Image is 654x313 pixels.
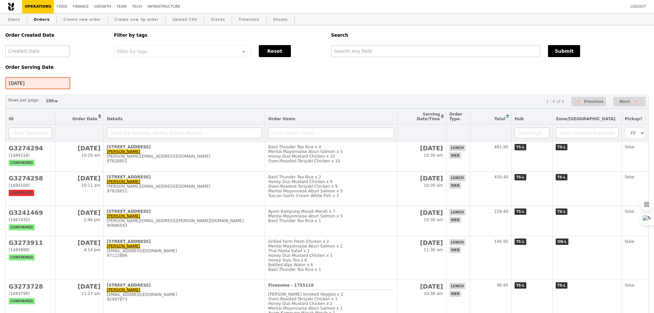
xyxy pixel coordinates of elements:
[401,175,443,182] h2: [DATE]
[619,98,630,106] span: Next
[208,14,228,26] a: Stocks
[107,214,140,218] a: [PERSON_NAME]
[9,254,35,261] span: confirmed
[59,209,100,216] h2: [DATE]
[401,145,443,152] h2: [DATE]
[584,98,604,106] span: Previous
[268,193,394,198] div: Tuscan Garlic Cream White Fish x 3
[107,249,262,253] div: [EMAIL_ADDRESS][DOMAIN_NAME]
[268,253,394,258] div: Honey Duo Mustard Chicken x 1
[268,258,394,263] div: Honey Yuzu Tea x 6
[268,239,394,244] div: Grilled Farm Fresh Chicken x 2
[548,45,580,57] button: Submit
[114,33,323,38] h5: Filter by tags
[5,14,23,26] a: Users
[497,283,508,288] span: 90.95
[556,174,567,180] span: TS-L
[9,217,52,222] div: (1467432)
[449,283,465,289] span: lunch
[9,248,52,252] div: (1483899)
[107,244,140,249] a: [PERSON_NAME]
[107,209,262,214] div: [STREET_ADDRESS]
[31,14,52,26] a: Orders
[107,128,262,138] input: Filter by Address, Name, Email, Mobile
[449,209,465,215] span: lunch
[5,33,106,38] h5: Order Created Date
[625,209,635,214] span: false
[449,145,465,151] span: lunch
[8,2,14,11] img: Grain logo
[494,209,508,214] span: 228.40
[268,249,394,253] div: Thai Fiesta Salad x 1
[546,99,564,104] div: 1 - 6 of 6
[268,263,394,267] div: Bottled Alps Water x 6
[270,14,291,26] a: Shouts
[449,291,461,297] span: web
[107,218,262,223] div: [PERSON_NAME][EMAIL_ADDRESS][PERSON_NAME][DOMAIN_NAME]
[268,175,394,179] div: Basil Thunder Tea Rice x 2
[556,128,619,138] input: Filter Zone/Pickup Point
[625,283,635,288] span: false
[449,112,462,121] span: Order Type
[268,292,343,297] span: [PERSON_NAME] Smoked Veggies x 2
[268,244,394,249] div: Mentai Mayonnaise Aburi Salmon x 1
[9,145,52,152] h2: G3274294
[515,144,526,150] span: TS-L
[494,175,508,179] span: 450.40
[59,145,100,152] h2: [DATE]
[268,189,394,193] div: Mentai Mayonnaise Aburi Salmon x 5
[5,65,106,70] h5: Order Serving Date
[117,48,147,54] span: Filter by tags
[236,14,262,26] a: Timeslots
[424,248,443,252] span: 11:30 am
[107,184,262,189] div: [PERSON_NAME][EMAIL_ADDRESS][DOMAIN_NAME]
[449,182,461,189] span: web
[9,175,52,182] h2: G3274258
[9,153,52,158] div: (1484118)
[9,224,35,230] span: confirmed
[556,117,616,121] span: Zone/[GEOGRAPHIC_DATA]
[107,117,122,121] span: Details
[449,217,461,223] span: web
[268,214,394,218] div: Mentai Mayonnaise Aburi Salmon x 5
[59,175,100,182] h2: [DATE]
[449,247,461,253] span: web
[170,14,200,26] a: Upload CSV
[61,14,104,26] a: Create new order
[556,239,568,245] span: ON-L
[268,128,394,138] input: Filter Order Items
[107,149,140,154] a: [PERSON_NAME]
[107,179,140,184] a: [PERSON_NAME]
[107,159,262,163] div: 97828851
[515,174,526,180] span: TS-L
[625,145,635,149] span: false
[81,153,100,158] span: 10:26 am
[9,239,52,246] h2: G3273911
[107,253,262,258] div: 97122886
[556,144,567,150] span: TS-L
[556,282,567,289] span: TS-L
[515,128,549,138] input: Filter Hub
[268,306,343,311] span: Mentai Mayonnaise Aburi Salmon x 1
[268,218,394,223] div: Basil Thunder Tea Rice x 1
[107,283,262,288] div: [STREET_ADDRESS]
[107,145,262,149] div: [STREET_ADDRESS]
[449,152,461,159] span: web
[449,239,465,246] span: lunch
[331,33,649,38] h5: Search
[625,239,635,244] span: false
[107,239,262,244] div: [STREET_ADDRESS]
[268,209,394,214] div: Ayam Kampung Masak Merah x 7
[331,45,540,57] input: Search any field
[424,183,443,188] span: 10:30 am
[84,217,100,222] span: 2:46 pm
[107,223,262,228] div: 90886543
[625,117,642,121] span: Pickup?
[268,154,394,159] div: Honey Duo Mustard Chicken x 10
[401,209,443,216] h2: [DATE]
[107,175,262,179] div: [STREET_ADDRESS]
[9,298,35,304] span: confirmed
[424,291,443,296] span: 10:30 am
[268,179,394,184] div: Honey Duo Mustard Chicken x 9
[9,128,52,138] input: ID or Salesperson name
